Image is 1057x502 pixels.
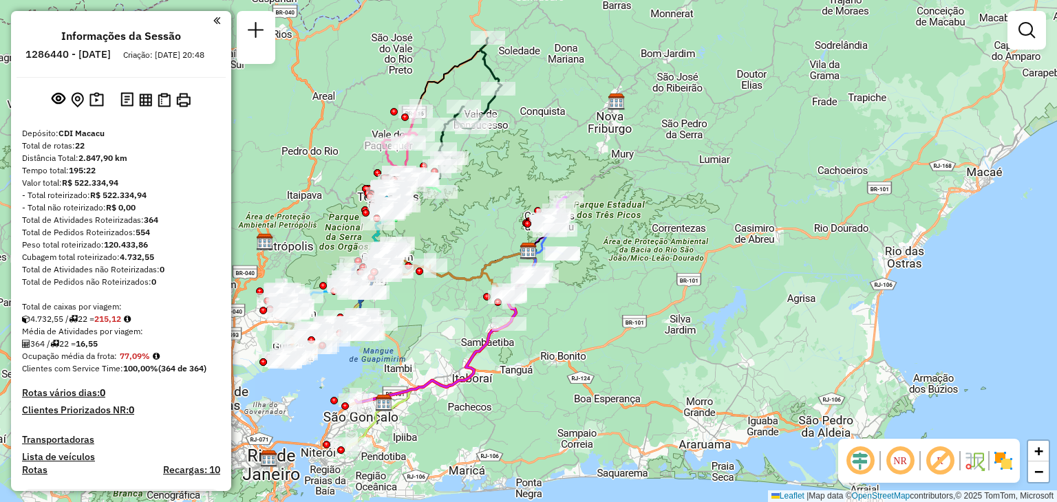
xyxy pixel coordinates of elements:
[22,301,220,313] div: Total de caixas por viagem:
[100,386,105,399] strong: 0
[22,315,30,323] i: Cubagem total roteirizado
[163,464,220,476] h4: Recargas: 10
[124,315,131,323] i: Meta Caixas/viagem: 217,20 Diferença: -2,08
[123,363,158,373] strong: 100,00%
[520,242,537,260] img: CDI Macacu
[923,444,957,477] span: Exibir rótulo
[62,177,118,188] strong: R$ 522.334,94
[260,450,278,468] img: CDD São Cristovão
[69,165,96,175] strong: 195:22
[22,464,47,476] a: Rotas
[844,444,877,477] span: Ocultar deslocamento
[76,338,98,349] strong: 16,55
[87,89,107,111] button: Painel de Sugestão
[884,444,917,477] span: Ocultar NR
[22,189,220,201] div: - Total roteirizado:
[22,387,220,399] h4: Rotas vários dias:
[22,214,220,226] div: Total de Atividades Roteirizadas:
[22,276,220,288] div: Total de Pedidos não Roteirizados:
[378,195,396,212] img: Teresópolis
[22,201,220,214] div: - Total não roteirizado:
[120,252,154,262] strong: 4.732,55
[78,153,127,163] strong: 2.847,90 km
[22,177,220,189] div: Valor total:
[120,351,150,361] strong: 77,09%
[90,190,147,200] strong: R$ 522.334,94
[61,30,181,43] h4: Informações da Sessão
[213,12,220,28] a: Clique aqui para minimizar o painel
[22,434,220,446] h4: Transportadoras
[151,276,156,287] strong: 0
[118,89,136,111] button: Logs desbloquear sessão
[22,351,117,361] span: Ocupação média da frota:
[1034,442,1043,459] span: +
[242,17,270,47] a: Nova sessão e pesquisa
[22,140,220,152] div: Total de rotas:
[69,315,78,323] i: Total de rotas
[22,127,220,140] div: Depósito:
[25,48,111,61] h6: 1286440 - [DATE]
[118,49,210,61] div: Criação: [DATE] 20:48
[58,128,105,138] strong: CDI Macacu
[153,352,160,360] em: Média calculada utilizando a maior ocupação (%Peso ou %Cubagem) de cada rota da sessão. Rotas cro...
[22,164,220,177] div: Tempo total:
[22,363,123,373] span: Clientes com Service Time:
[68,89,87,111] button: Centralizar mapa no depósito ou ponto de apoio
[807,491,809,501] span: |
[104,239,148,250] strong: 120.433,86
[22,239,220,251] div: Peso total roteirizado:
[256,233,274,251] img: CDD Petropolis
[75,140,85,151] strong: 22
[22,313,220,325] div: 4.732,55 / 22 =
[136,227,150,237] strong: 554
[375,394,393,412] img: CDD Niterói
[50,340,59,348] i: Total de rotas
[1034,463,1043,480] span: −
[158,363,206,373] strong: (364 de 364)
[106,202,136,212] strong: R$ 0,00
[22,340,30,348] i: Total de Atividades
[771,491,804,501] a: Leaflet
[173,90,193,110] button: Imprimir Rotas
[22,404,220,416] h4: Clientes Priorizados NR:
[136,90,155,109] button: Visualizar relatório de Roteirização
[144,215,158,225] strong: 364
[852,491,910,501] a: OpenStreetMap
[129,404,134,416] strong: 0
[22,263,220,276] div: Total de Atividades não Roteirizadas:
[94,314,121,324] strong: 215,12
[1028,441,1049,461] a: Zoom in
[963,450,985,472] img: Fluxo de ruas
[155,90,173,110] button: Visualizar Romaneio
[49,89,68,111] button: Exibir sessão original
[608,93,626,111] img: CDD Nova Friburgo
[768,490,1057,502] div: Map data © contributors,© 2025 TomTom, Microsoft
[1013,17,1040,44] a: Exibir filtros
[992,450,1014,472] img: Exibir/Ocultar setores
[22,451,220,463] h4: Lista de veículos
[1028,461,1049,482] a: Zoom out
[22,226,220,239] div: Total de Pedidos Roteirizados:
[22,152,220,164] div: Distância Total:
[22,251,220,263] div: Cubagem total roteirizado:
[160,264,164,274] strong: 0
[22,338,220,350] div: 364 / 22 =
[22,325,220,338] div: Média de Atividades por viagem:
